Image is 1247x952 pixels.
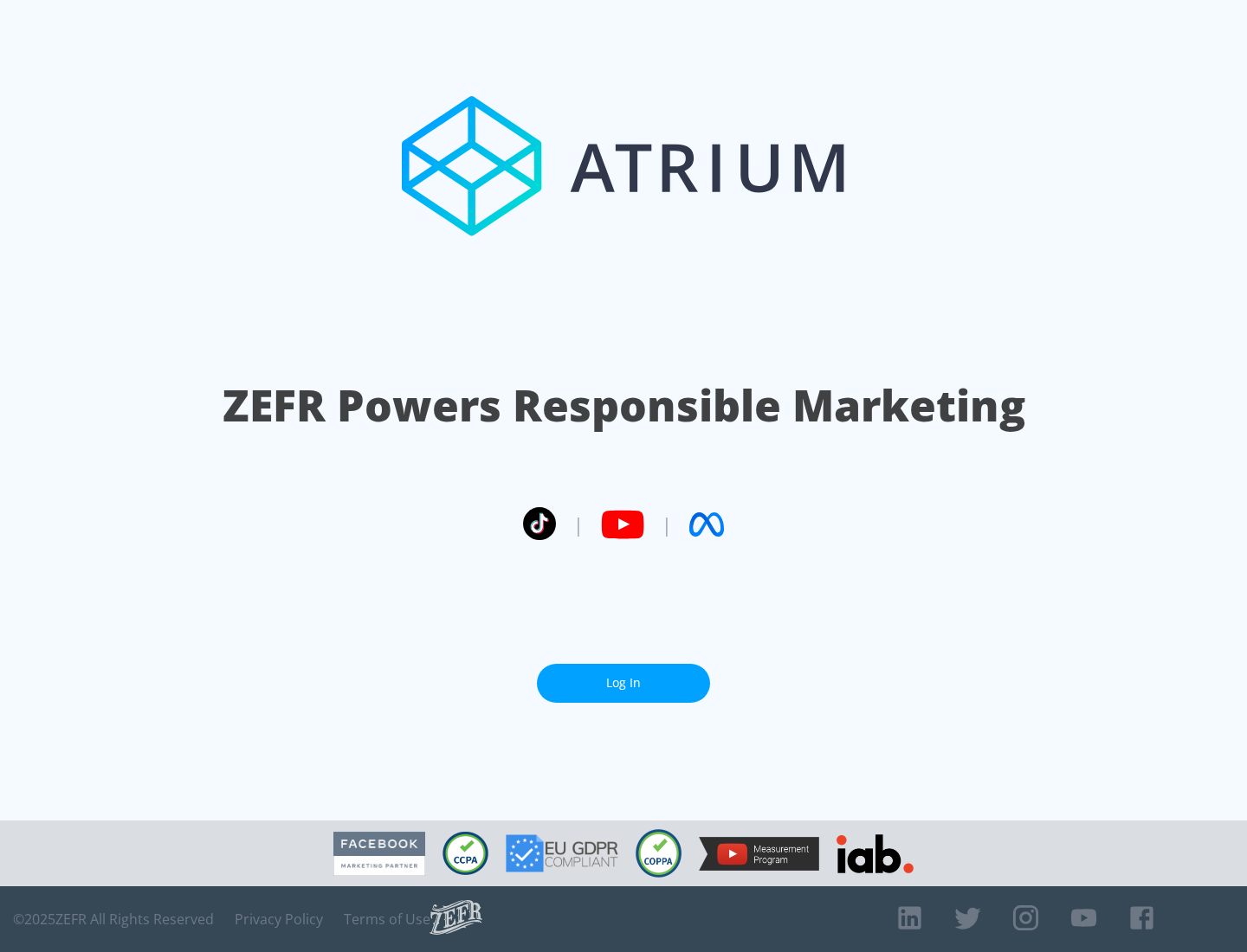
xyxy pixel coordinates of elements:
a: Log In [537,664,710,703]
a: Terms of Use [344,910,430,928]
h1: ZEFR Powers Responsible Marketing [223,376,1025,435]
span: | [573,511,584,537]
img: CCPA Compliant [443,832,488,875]
img: IAB [837,834,914,873]
img: Facebook Marketing Partner [333,832,425,876]
span: | [662,511,672,537]
img: GDPR Compliant [506,834,618,872]
span: © 2025 ZEFR All Rights Reserved [13,910,214,928]
a: Privacy Policy [235,910,323,928]
img: YouTube Measurement Program [699,837,819,871]
img: COPPA Compliant [636,829,682,878]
